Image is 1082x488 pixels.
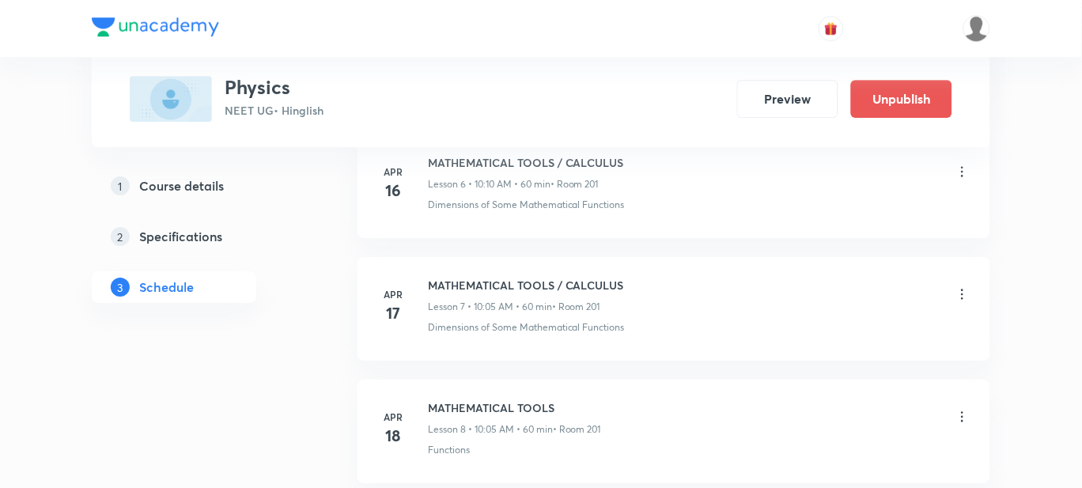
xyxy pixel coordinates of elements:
a: 1Course details [92,170,307,202]
p: Lesson 7 • 10:05 AM • 60 min [428,300,552,314]
p: Lesson 8 • 10:05 AM • 60 min [428,422,553,437]
h6: MATHEMATICAL TOOLS [428,399,601,416]
h6: MATHEMATICAL TOOLS / CALCULUS [428,154,624,171]
p: 1 [111,176,130,195]
h4: 17 [377,301,409,325]
p: • Room 201 [552,300,600,314]
h4: 18 [377,424,409,448]
img: 67A999BB-224B-43EF-892F-51509E361628_plus.png [130,76,212,122]
p: 2 [111,227,130,246]
img: avatar [824,21,838,36]
p: Lesson 6 • 10:10 AM • 60 min [428,177,550,191]
h5: Course details [139,176,224,195]
button: avatar [819,16,844,41]
img: Aamir Yousuf [963,15,990,42]
p: • Room 201 [550,177,599,191]
a: Company Logo [92,17,219,40]
button: Unpublish [851,80,952,118]
p: Functions [428,443,470,457]
button: Preview [737,80,838,118]
h6: Apr [377,165,409,179]
img: Company Logo [92,17,219,36]
h4: 16 [377,179,409,202]
h6: MATHEMATICAL TOOLS / CALCULUS [428,277,624,293]
p: NEET UG • Hinglish [225,102,323,119]
h6: Apr [377,287,409,301]
h6: Apr [377,410,409,424]
p: Dimensions of Some Mathematical Functions [428,198,625,212]
a: 2Specifications [92,221,307,252]
h5: Specifications [139,227,222,246]
p: 3 [111,278,130,297]
h3: Physics [225,76,323,99]
p: Dimensions of Some Mathematical Functions [428,320,625,335]
p: • Room 201 [553,422,601,437]
h5: Schedule [139,278,194,297]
